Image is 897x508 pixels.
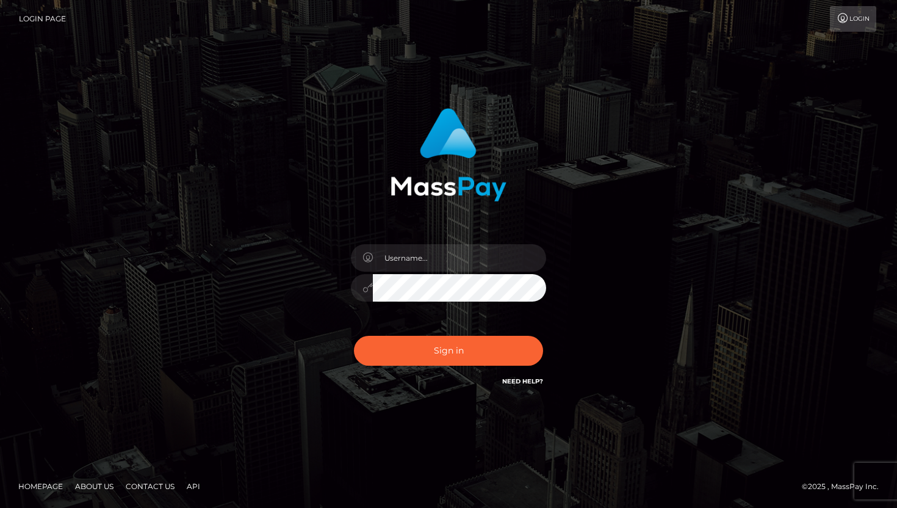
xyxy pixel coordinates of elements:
button: Sign in [354,336,543,366]
a: Login Page [19,6,66,32]
a: Contact Us [121,477,179,496]
img: MassPay Login [391,108,506,201]
div: © 2025 , MassPay Inc. [802,480,888,493]
a: About Us [70,477,118,496]
input: Username... [373,244,546,272]
a: API [182,477,205,496]
a: Homepage [13,477,68,496]
a: Login [830,6,876,32]
a: Need Help? [502,377,543,385]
